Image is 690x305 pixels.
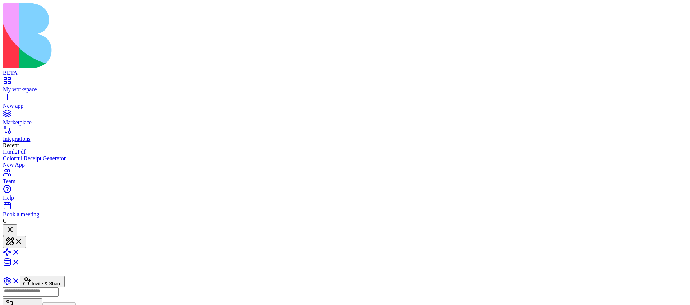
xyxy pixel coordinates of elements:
a: Help [3,188,687,201]
div: New app [3,103,687,109]
div: My workspace [3,86,687,93]
a: Marketplace [3,113,687,126]
div: Integrations [3,136,687,142]
a: Book a meeting [3,205,687,218]
span: Recent [3,142,19,148]
a: Integrations [3,129,687,142]
img: logo [3,3,292,68]
a: Html2Pdf [3,149,687,155]
button: Invite & Share [20,276,65,287]
div: Team [3,178,687,185]
a: Team [3,172,687,185]
span: G [3,218,7,224]
a: Colorful Receipt Generator [3,155,687,162]
div: Help [3,195,687,201]
div: BETA [3,70,687,76]
a: BETA [3,63,687,76]
div: Book a meeting [3,211,687,218]
a: New app [3,96,687,109]
div: Marketplace [3,119,687,126]
a: New App [3,162,687,168]
a: My workspace [3,80,687,93]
